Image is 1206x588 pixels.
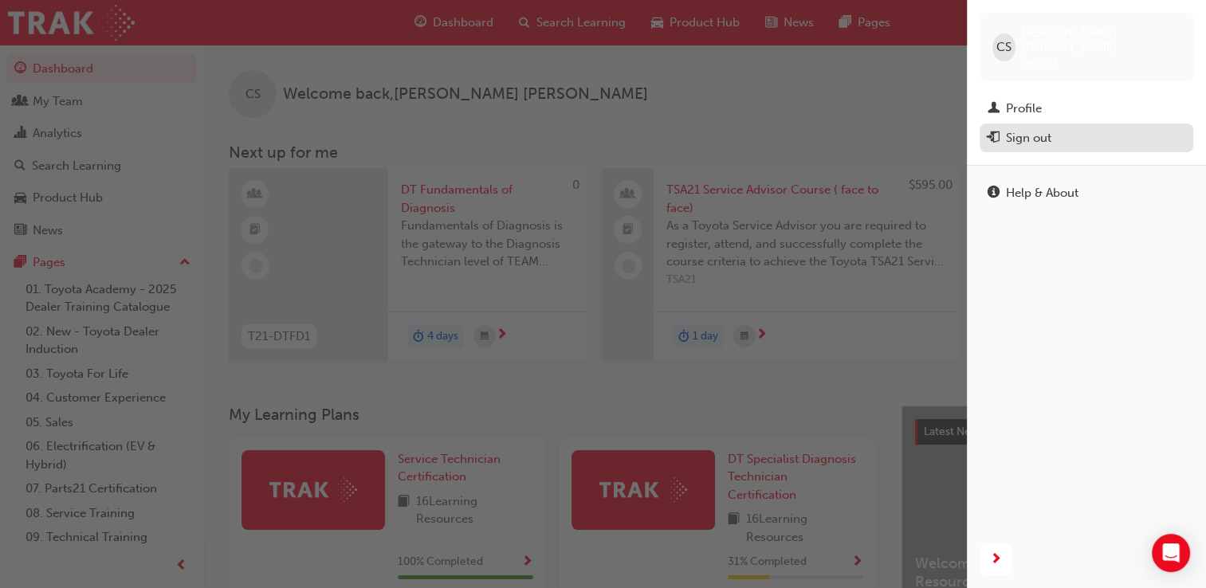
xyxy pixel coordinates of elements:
[988,102,1000,116] span: man-icon
[1006,129,1051,147] div: Sign out
[988,131,1000,146] span: exit-icon
[996,38,1012,57] span: CS
[980,94,1193,123] a: Profile
[1006,184,1078,202] div: Help & About
[990,550,1002,570] span: next-icon
[1152,534,1190,572] div: Open Intercom Messenger
[1022,55,1058,69] span: 647421
[1006,100,1042,118] div: Profile
[1022,25,1180,54] span: [PERSON_NAME] [PERSON_NAME]
[988,186,1000,201] span: info-icon
[980,123,1193,153] button: Sign out
[980,178,1193,208] a: Help & About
